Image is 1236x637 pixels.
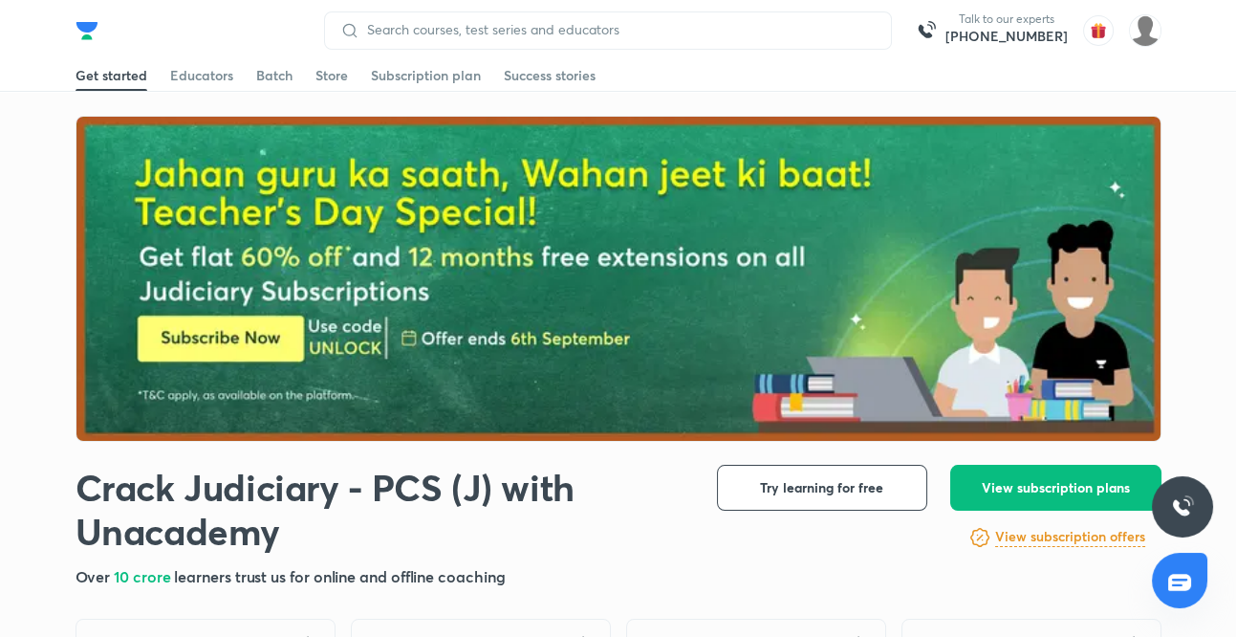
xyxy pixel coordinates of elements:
span: View subscription plans [982,478,1130,497]
img: avatar [1083,15,1114,46]
a: View subscription offers [995,526,1145,549]
div: Educators [170,66,233,85]
a: Get started [76,60,147,91]
span: Over [76,566,115,586]
a: Educators [170,60,233,91]
span: Try learning for free [760,478,883,497]
input: Search courses, test series and educators [359,22,876,37]
a: Store [315,60,348,91]
img: ttu [1171,495,1194,518]
a: Batch [256,60,293,91]
div: Store [315,66,348,85]
button: View subscription plans [950,465,1161,511]
button: Try learning for free [717,465,927,511]
p: Talk to our experts [945,11,1068,27]
div: Get started [76,66,147,85]
img: Shivangee Singh [1129,14,1161,47]
h6: View subscription offers [995,527,1145,547]
a: Subscription plan [371,60,481,91]
img: call-us [907,11,945,50]
a: Success stories [504,60,596,91]
h1: Crack Judiciary - PCS (J) with Unacademy [76,465,686,554]
a: [PHONE_NUMBER] [945,27,1068,46]
span: 10 crore [114,566,174,586]
div: Batch [256,66,293,85]
div: Subscription plan [371,66,481,85]
div: Success stories [504,66,596,85]
span: learners trust us for online and offline coaching [174,566,505,586]
img: Company Logo [76,19,98,42]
